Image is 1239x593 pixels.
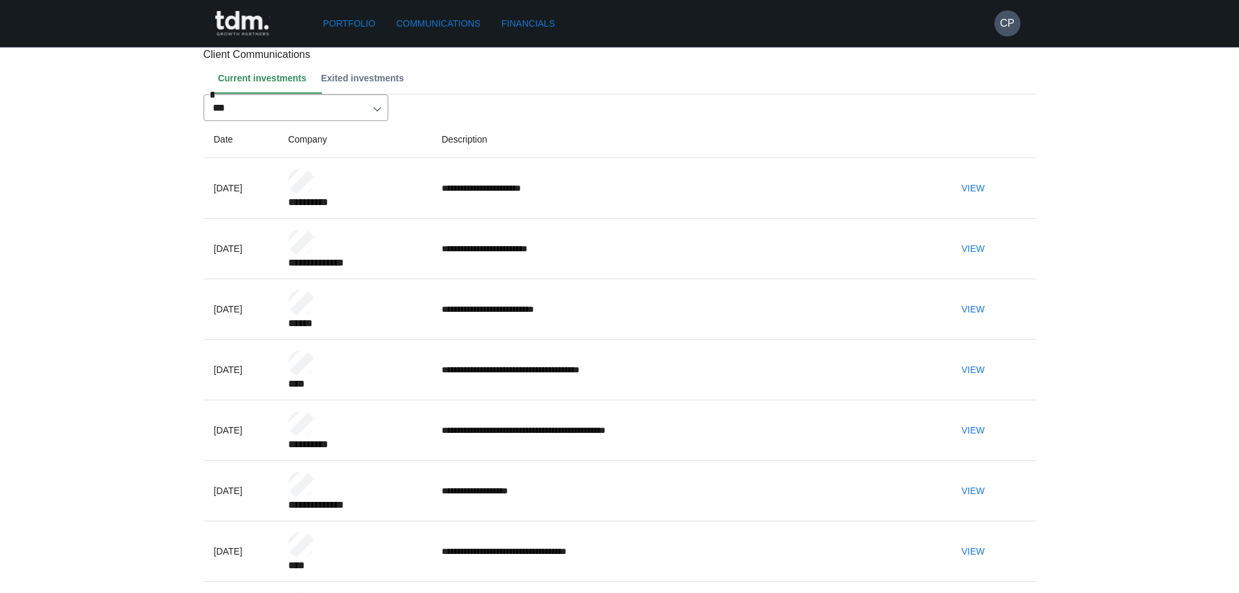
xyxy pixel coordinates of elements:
[431,121,942,158] th: Description
[1000,16,1014,31] h6: CP
[204,47,1036,62] p: Client Communications
[952,479,994,503] button: View
[318,12,381,36] a: Portfolio
[214,62,317,94] button: Current investments
[204,461,278,521] td: [DATE]
[952,237,994,261] button: View
[391,12,486,36] a: Communications
[994,10,1020,36] button: CP
[952,419,994,443] button: View
[952,540,994,564] button: View
[278,121,431,158] th: Company
[204,521,278,582] td: [DATE]
[952,176,994,200] button: View
[204,340,278,400] td: [DATE]
[204,279,278,340] td: [DATE]
[204,121,278,158] th: Date
[204,219,278,279] td: [DATE]
[214,62,1036,94] div: Client notes tab
[952,358,994,382] button: View
[496,12,560,36] a: Financials
[204,400,278,461] td: [DATE]
[204,158,278,219] td: [DATE]
[952,297,994,322] button: View
[317,62,414,94] button: Exited investments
